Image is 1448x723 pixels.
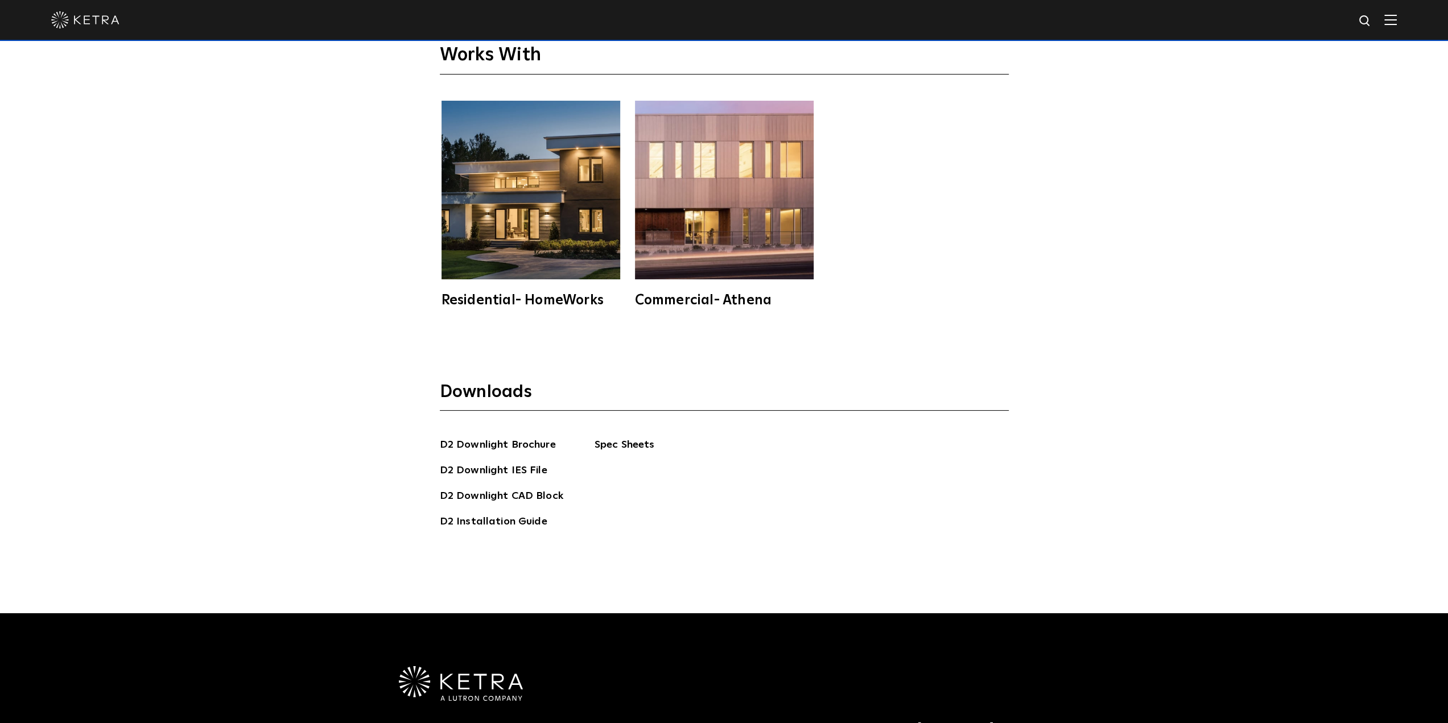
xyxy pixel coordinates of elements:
[442,294,620,307] div: Residential- HomeWorks
[440,381,1009,411] h3: Downloads
[595,437,765,462] span: Spec Sheets
[442,101,620,279] img: homeworks_hero
[635,294,814,307] div: Commercial- Athena
[635,101,814,279] img: athena-square
[633,101,815,307] a: Commercial- Athena
[1358,14,1372,28] img: search icon
[440,488,563,506] a: D2 Downlight CAD Block
[440,44,1009,75] h3: Works With
[399,666,523,701] img: Ketra-aLutronCo_White_RGB
[440,437,556,455] a: D2 Downlight Brochure
[51,11,119,28] img: ketra-logo-2019-white
[440,462,547,481] a: D2 Downlight IES File
[440,101,622,307] a: Residential- HomeWorks
[440,514,547,532] a: D2 Installation Guide
[1384,14,1397,25] img: Hamburger%20Nav.svg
